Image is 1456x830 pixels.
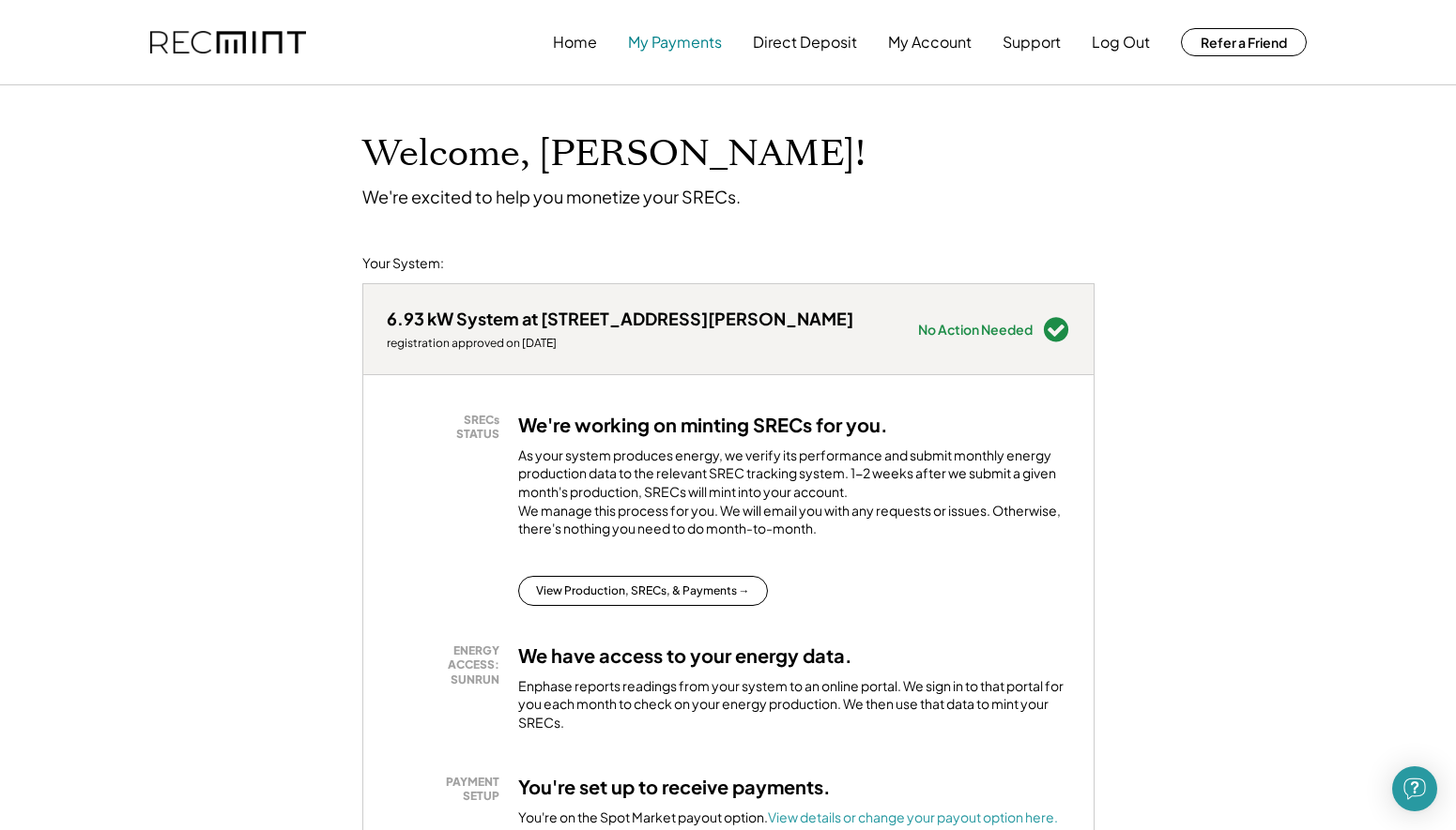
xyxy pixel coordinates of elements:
div: 6.93 kW System at [STREET_ADDRESS][PERSON_NAME] [387,308,853,329]
div: We're excited to help you monetize your SRECs. [362,186,741,207]
img: recmint-logotype%403x.png [150,31,306,54]
button: My Account [888,23,972,61]
div: As your system produces energy, we verify its performance and submit monthly energy production da... [518,446,1070,548]
button: Refer a Friend [1181,28,1307,56]
div: Your System: [362,254,444,273]
button: Log Out [1092,23,1150,61]
div: No Action Needed [918,323,1033,336]
button: My Payments [628,23,722,61]
h3: We're working on minting SRECs for you. [518,413,888,437]
h3: We have access to your energy data. [518,643,852,668]
button: Support [1003,23,1061,61]
div: PAYMENT SETUP [396,775,499,804]
button: View Production, SRECs, & Payments → [518,576,768,606]
button: Direct Deposit [753,23,857,61]
div: registration approved on [DATE] [387,336,853,351]
div: Open Intercom Messenger [1392,766,1437,811]
div: SRECs STATUS [396,413,499,442]
h1: Welcome, [PERSON_NAME]! [362,132,866,176]
a: View details or change your payout option here. [768,808,1058,825]
div: ENERGY ACCESS: SUNRUN [396,643,499,687]
button: Home [553,23,597,61]
h3: You're set up to receive payments. [518,775,831,799]
div: You're on the Spot Market payout option. [518,808,1058,827]
div: Enphase reports readings from your system to an online portal. We sign in to that portal for you ... [518,677,1070,732]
